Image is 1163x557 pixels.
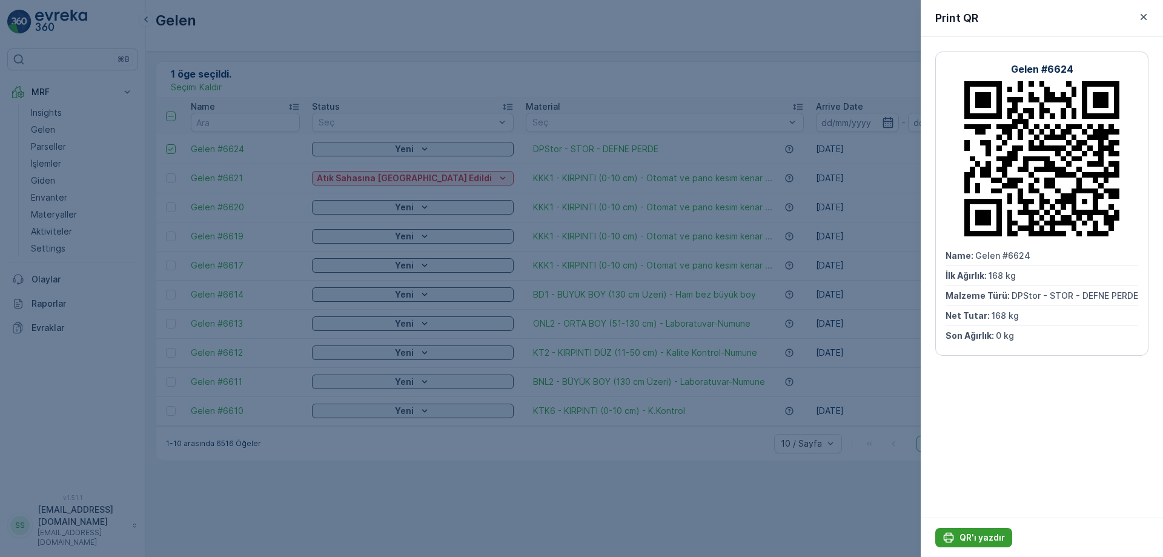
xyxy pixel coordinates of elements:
span: Name : [946,250,975,261]
p: Print QR [935,10,978,27]
p: QR'ı yazdır [959,532,1005,544]
span: 168 kg [992,310,1019,321]
span: Son Ağırlık : [946,330,996,341]
span: Gelen #6624 [975,250,1030,261]
span: İlk Ağırlık : [946,270,989,281]
span: Net Tutar : [946,310,992,321]
span: Malzeme Türü : [946,290,1012,301]
p: Gelen #6624 [1011,62,1073,76]
span: 0 kg [996,330,1014,341]
button: QR'ı yazdır [935,528,1012,547]
span: DPStor - STOR - DEFNE PERDE [1012,290,1138,301]
span: 168 kg [989,270,1016,281]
